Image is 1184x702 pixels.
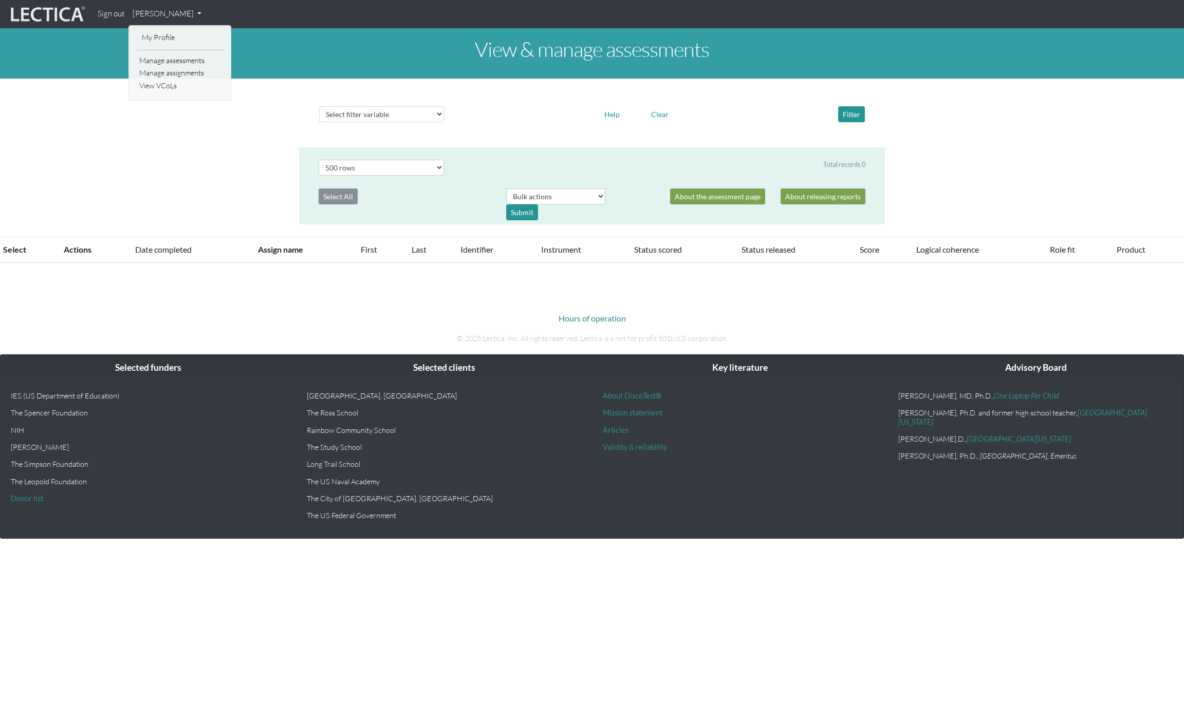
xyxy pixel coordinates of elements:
[307,333,877,344] p: © 2025 Lectica, Inc. All rights reserved. Lectica is a not for profit 501(c)(3) corporation.
[252,237,355,263] th: Assign name
[603,391,661,400] a: About DiscoTest®
[307,443,582,451] p: The Study School
[307,511,582,520] p: The US Federal Government
[8,5,85,24] img: lecticalive
[600,108,624,118] a: Help
[994,391,1059,400] a: One Laptop Per Child
[11,443,286,451] p: [PERSON_NAME]
[898,408,1147,426] a: [GEOGRAPHIC_DATA][US_STATE]
[412,244,427,254] a: Last
[137,80,224,92] a: View VCoLs
[860,244,879,254] a: Score
[128,4,206,24] a: [PERSON_NAME]
[11,426,286,434] p: NIH
[967,434,1071,443] a: [GEOGRAPHIC_DATA][US_STATE]
[58,237,129,263] th: Actions
[593,355,888,381] div: Key literature
[603,408,662,417] a: Mission statement
[1117,244,1145,254] a: Product
[781,188,865,204] a: About releasing reports
[838,106,865,122] button: Filter
[888,355,1183,381] div: Advisory Board
[898,391,1173,400] p: [PERSON_NAME], MD, Ph.D.,
[916,244,979,254] a: Logical coherence
[307,391,582,400] p: [GEOGRAPHIC_DATA], [GEOGRAPHIC_DATA]
[319,188,358,204] button: Select All
[1,355,296,381] div: Selected funders
[898,408,1173,426] p: [PERSON_NAME], Ph.D. and former high school teacher,
[506,204,538,220] div: Submit
[634,244,682,254] a: Status scored
[11,460,286,468] p: The Simpson Foundation
[307,426,582,434] p: Rainbow Community School
[11,391,286,400] p: IES (US Department of Education)
[307,408,582,417] p: The Ross School
[898,451,1173,460] p: [PERSON_NAME], Ph.D.
[137,54,224,67] a: Manage assessments
[670,188,765,204] a: About the assessment page
[307,460,582,468] p: Long Trail School
[603,443,667,451] a: Validity & reliability
[135,244,192,254] a: Date completed
[11,494,43,503] a: Donor list
[361,244,377,254] a: First
[646,106,673,122] button: Clear
[603,426,628,434] a: Articles
[1050,244,1075,254] a: Role fit
[541,244,581,254] a: Instrument
[898,434,1173,443] p: [PERSON_NAME].D.,
[11,408,286,417] p: The Spencer Foundation
[307,494,582,503] p: The City of [GEOGRAPHIC_DATA], [GEOGRAPHIC_DATA]
[137,67,224,80] a: Manage assignments
[297,355,592,381] div: Selected clients
[94,4,128,24] a: Sign out
[460,244,493,254] a: Identifier
[600,106,624,122] button: Help
[559,313,626,323] a: Hours of operation
[139,31,221,44] a: My Profile
[11,477,286,486] p: The Leopold Foundation
[307,477,582,486] p: The US Naval Academy
[977,451,1077,460] em: , [GEOGRAPHIC_DATA], Emeritus
[823,160,865,169] div: Total records 0
[742,244,795,254] a: Status released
